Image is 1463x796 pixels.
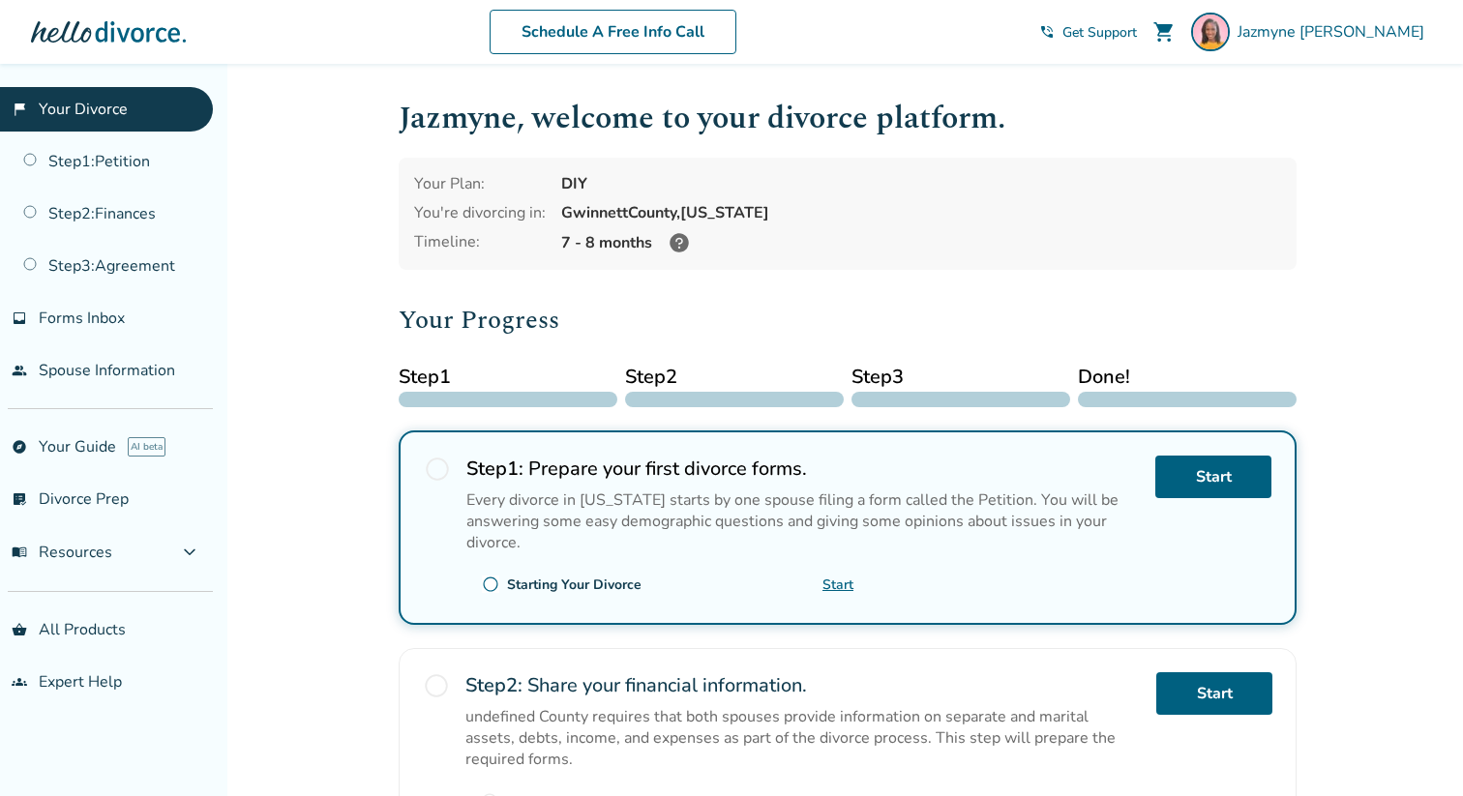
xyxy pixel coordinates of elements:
div: DIY [561,173,1281,194]
span: Step 1 [399,363,617,392]
span: flag_2 [12,102,27,117]
span: shopping_cart [1152,20,1176,44]
a: Start [1155,456,1271,498]
div: Timeline: [414,231,546,254]
span: Done! [1078,363,1297,392]
span: menu_book [12,545,27,560]
span: Step 3 [851,363,1070,392]
a: Schedule A Free Info Call [490,10,736,54]
div: Your Plan: [414,173,546,194]
div: Starting Your Divorce [507,575,642,594]
span: explore [12,439,27,455]
div: 7 - 8 months [561,231,1281,254]
span: Jazmyne [PERSON_NAME] [1238,21,1432,43]
a: phone_in_talkGet Support [1039,23,1137,42]
p: undefined County requires that both spouses provide information on separate and marital assets, d... [465,706,1141,770]
span: Get Support [1062,23,1137,42]
div: You're divorcing in: [414,202,546,223]
img: Jazmyne Williams [1191,13,1230,51]
span: Step 2 [625,363,844,392]
span: expand_more [178,541,201,564]
span: radio_button_unchecked [424,456,451,483]
span: people [12,363,27,378]
h2: Share your financial information. [465,672,1141,698]
span: AI beta [128,437,165,457]
a: Start [1156,672,1272,715]
h2: Your Progress [399,301,1297,339]
span: Forms Inbox [39,308,125,329]
span: radio_button_unchecked [423,672,450,699]
span: phone_in_talk [1039,24,1055,40]
h1: Jazmyne , welcome to your divorce platform. [399,95,1297,142]
span: Resources [12,542,112,563]
span: inbox [12,310,27,326]
span: shopping_basket [12,622,27,637]
span: radio_button_unchecked [482,575,499,593]
div: Gwinnett County, [US_STATE] [561,202,1281,223]
strong: Step 2 : [465,672,522,698]
a: Start [822,575,853,594]
h2: Prepare your first divorce forms. [466,456,1140,482]
p: Every divorce in [US_STATE] starts by one spouse filing a form called the Petition. You will be a... [466,489,1140,553]
span: groups [12,674,27,690]
span: list_alt_check [12,491,27,507]
iframe: Chat Widget [1366,703,1463,796]
strong: Step 1 : [466,456,523,482]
